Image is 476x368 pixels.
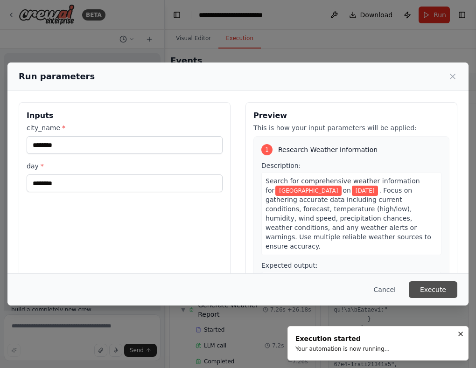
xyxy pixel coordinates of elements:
span: Expected output: [261,262,318,269]
div: Execution started [295,334,390,343]
h2: Run parameters [19,70,95,83]
div: Your automation is now running... [295,345,390,353]
span: on [343,187,350,194]
span: Variable: city_name [275,186,342,196]
p: This is how your input parameters will be applied: [253,123,449,132]
h3: Inputs [27,110,223,121]
div: 1 [261,144,273,155]
label: city_name [27,123,223,132]
h3: Preview [253,110,449,121]
button: Execute [409,281,457,298]
button: Cancel [366,281,403,298]
span: Search for comprehensive weather information for [266,177,420,194]
span: Description: [261,162,301,169]
label: day [27,161,223,171]
span: Research Weather Information [278,145,378,154]
span: . Focus on gathering accurate data including current conditions, forecast, temperature (high/low)... [266,187,431,250]
span: Variable: day [352,186,378,196]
